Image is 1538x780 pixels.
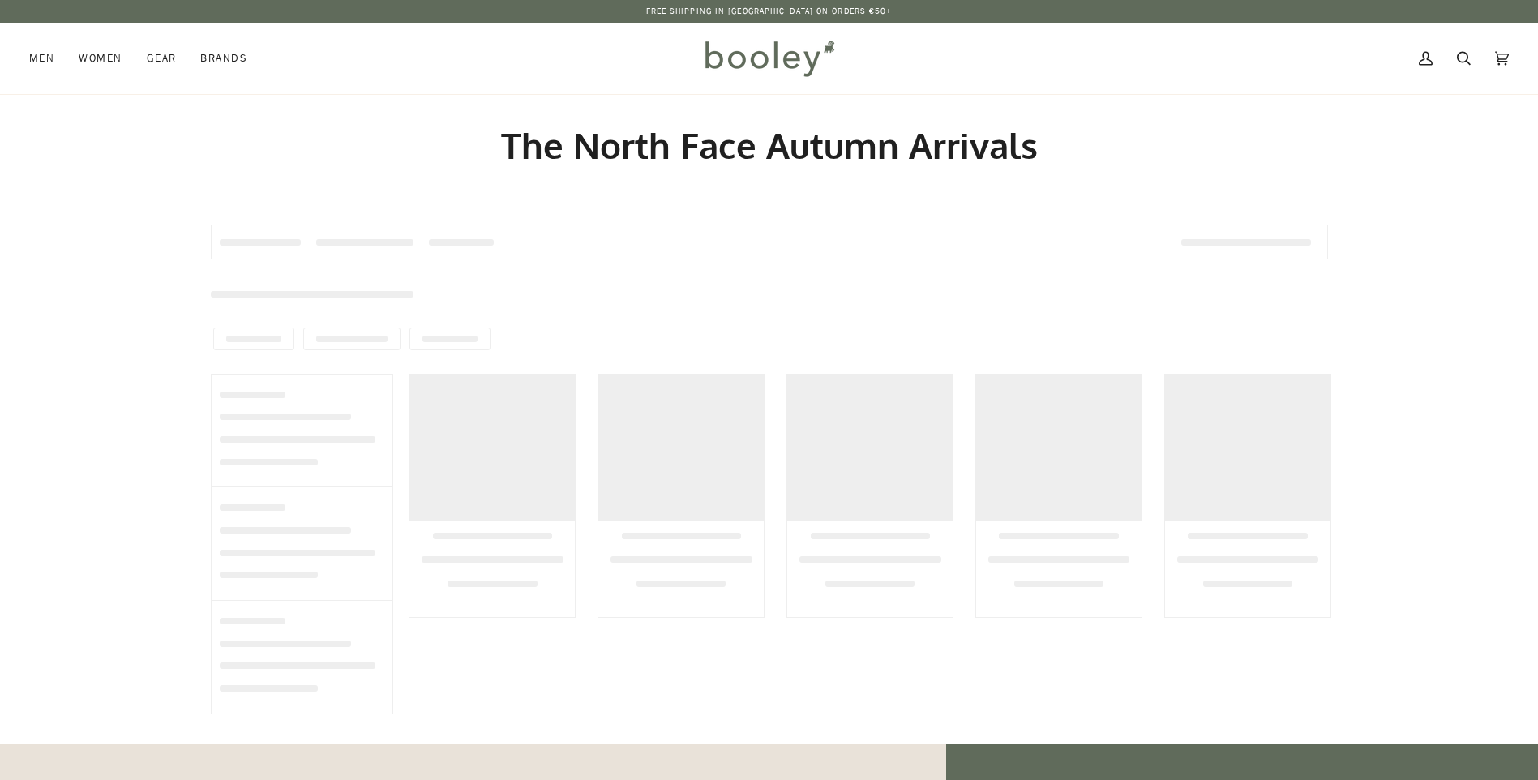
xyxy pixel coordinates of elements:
[29,50,54,66] span: Men
[29,23,66,94] a: Men
[646,5,893,18] p: Free Shipping in [GEOGRAPHIC_DATA] on Orders €50+
[79,50,122,66] span: Women
[135,23,189,94] a: Gear
[211,123,1328,168] h1: The North Face Autumn Arrivals
[147,50,177,66] span: Gear
[188,23,259,94] a: Brands
[200,50,247,66] span: Brands
[66,23,134,94] a: Women
[698,35,840,82] img: Booley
